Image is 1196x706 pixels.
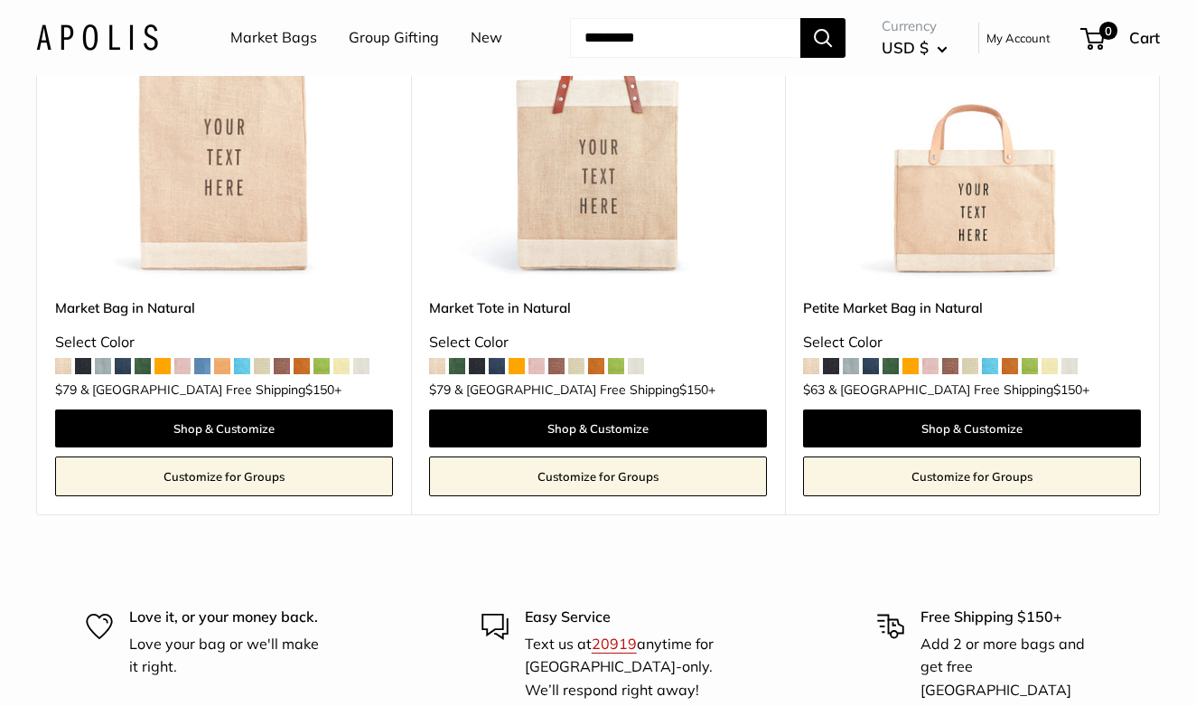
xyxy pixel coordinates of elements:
span: $63 [803,381,825,398]
button: Search [800,18,846,58]
img: Apolis [36,24,158,51]
p: Free Shipping $150+ [920,606,1111,629]
div: Select Color [55,329,393,356]
input: Search... [570,18,800,58]
span: $150 [679,381,708,398]
span: USD $ [882,38,929,57]
div: Select Color [429,329,767,356]
span: $79 [55,381,77,398]
p: Easy Service [525,606,715,629]
p: Love it, or your money back. [129,606,320,629]
a: Shop & Customize [55,409,393,447]
a: Shop & Customize [429,409,767,447]
a: Market Tote in Natural [429,297,767,318]
button: USD $ [882,33,948,62]
p: Love your bag or we'll make it right. [129,633,320,679]
a: My Account [986,27,1051,49]
span: & [GEOGRAPHIC_DATA] Free Shipping + [454,383,715,396]
span: 0 [1099,22,1117,40]
span: Cart [1129,28,1160,47]
a: Customize for Groups [55,457,393,496]
a: 20919 [592,635,637,653]
a: Customize for Groups [803,457,1141,496]
a: Market Bag in Natural [55,297,393,318]
a: Petite Market Bag in Natural [803,297,1141,318]
a: New [471,24,502,52]
a: Group Gifting [349,24,439,52]
a: Customize for Groups [429,457,767,496]
span: & [GEOGRAPHIC_DATA] Free Shipping + [80,383,341,396]
a: Shop & Customize [803,409,1141,447]
a: 0 Cart [1082,24,1160,52]
span: $150 [305,381,334,398]
span: Currency [882,14,948,39]
span: & [GEOGRAPHIC_DATA] Free Shipping + [828,383,1089,396]
span: $150 [1053,381,1082,398]
div: Select Color [803,329,1141,356]
p: Text us at anytime for [GEOGRAPHIC_DATA]-only. We’ll respond right away! [525,633,715,702]
span: $79 [429,381,451,398]
a: Market Bags [230,24,317,52]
